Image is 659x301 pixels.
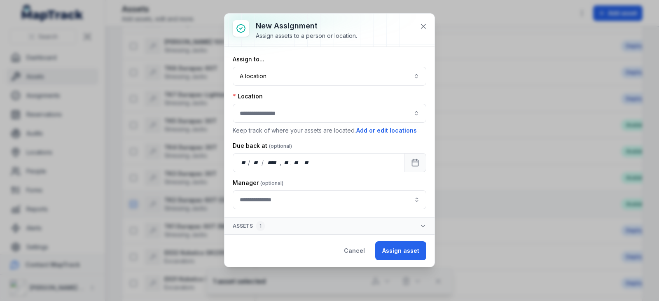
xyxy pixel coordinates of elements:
div: / [262,159,264,167]
div: day, [240,159,248,167]
label: Manager [233,179,283,187]
button: Add or edit locations [356,126,417,135]
div: 1 [256,221,265,231]
div: , [280,159,282,167]
div: month, [251,159,262,167]
button: Assign asset [375,241,426,260]
label: Assign to... [233,55,264,63]
div: Assign assets to a person or location. [256,32,357,40]
div: minute, [292,159,301,167]
button: Assets1 [224,218,435,234]
label: Due back at [233,142,292,150]
div: year, [264,159,280,167]
div: hour, [282,159,290,167]
button: Calendar [404,153,426,172]
input: assignment-add:cf[907ad3fd-eed4-49d8-ad84-d22efbadc5a5]-label [233,190,426,209]
button: Cancel [337,241,372,260]
div: : [290,159,292,167]
span: Assets [233,221,265,231]
div: / [248,159,251,167]
div: am/pm, [302,159,311,167]
h3: New assignment [256,20,357,32]
p: Keep track of where your assets are located. [233,126,426,135]
button: A location [233,67,426,86]
label: Location [233,92,263,100]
